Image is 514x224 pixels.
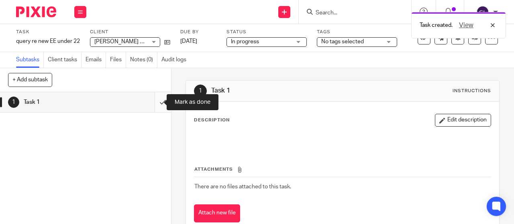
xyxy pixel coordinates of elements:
span: There are no files attached to this task. [194,184,291,190]
a: Files [110,52,126,68]
a: Client tasks [48,52,82,68]
button: Attach new file [194,204,240,222]
button: Edit description [435,114,491,127]
div: 1 [8,97,19,108]
label: Task [16,29,80,35]
a: Audit logs [161,52,190,68]
span: [DATE] [180,38,197,44]
button: + Add subtask [8,73,52,87]
span: [PERSON_NAME] & Imray LLP [94,39,169,44]
div: 1 [194,85,207,97]
div: Instructions [453,88,491,94]
p: Description [194,117,230,123]
span: No tags selected [321,39,364,44]
h1: Task 1 [211,87,360,95]
span: In progress [231,39,259,44]
a: Notes (0) [130,52,157,68]
label: Client [90,29,170,35]
div: query re new EE under 22 [16,37,80,45]
a: Emails [86,52,106,68]
p: Task created. [420,21,453,29]
img: svg%3E [476,6,489,18]
h1: Task 1 [24,96,106,108]
img: Pixie [16,6,56,17]
label: Status [226,29,307,35]
span: Attachments [194,167,233,172]
button: View [457,20,476,30]
label: Due by [180,29,216,35]
a: Subtasks [16,52,44,68]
